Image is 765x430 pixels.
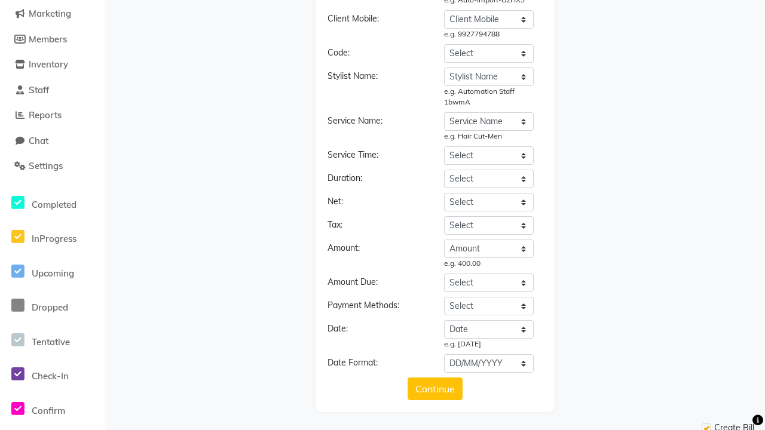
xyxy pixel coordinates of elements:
span: Tentative [32,336,70,348]
div: Amount Due: [319,276,435,292]
span: Check-In [32,370,69,382]
span: Chat [29,135,48,146]
span: Confirm [32,405,65,416]
div: e.g. [DATE] [444,339,534,349]
div: Duration: [319,172,435,188]
div: Code: [319,47,435,63]
span: InProgress [32,233,76,244]
div: Service Name: [319,115,435,142]
div: e.g. Hair Cut-Men [444,131,534,142]
a: Settings [3,159,102,173]
div: e.g. 9927794788 [444,29,534,39]
a: Reports [3,109,102,122]
div: Stylist Name: [319,70,435,107]
div: Net: [319,195,435,211]
a: Staff [3,84,102,97]
span: Reports [29,109,62,121]
a: Marketing [3,7,102,21]
a: Inventory [3,58,102,72]
span: Staff [29,84,49,96]
div: Tax: [319,219,435,235]
a: Chat [3,134,102,148]
span: Inventory [29,59,68,70]
div: Service Time: [319,149,435,165]
div: Payment Methods: [319,299,435,315]
div: Date Format: [319,357,435,373]
span: Dropped [32,302,68,313]
a: Members [3,33,102,47]
div: Client Mobile: [319,13,435,39]
button: Continue [408,377,463,400]
span: Members [29,33,67,45]
span: Marketing [29,8,71,19]
div: e.g. Automation Staff 1bwmA [444,86,534,107]
div: Amount: [319,242,435,269]
span: Completed [32,199,76,210]
span: Settings [29,160,63,171]
div: Date: [319,322,435,349]
div: e.g. 400.00 [444,258,534,269]
span: Upcoming [32,268,74,279]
